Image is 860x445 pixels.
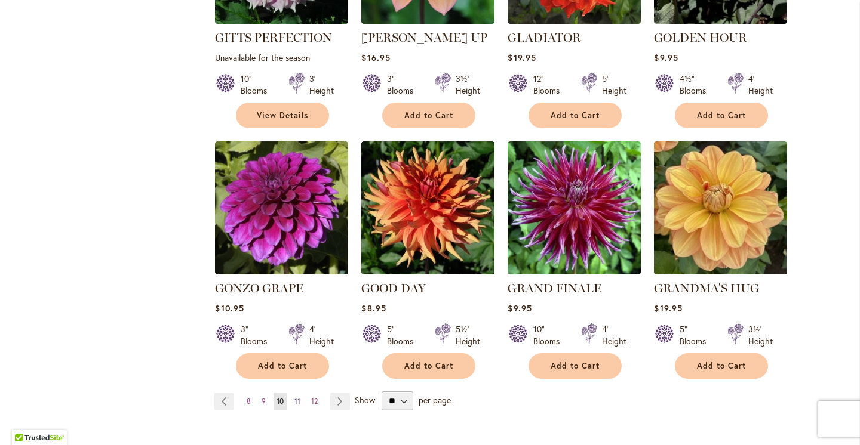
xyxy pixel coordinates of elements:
div: 4' Height [602,323,626,347]
a: [PERSON_NAME] UP [361,30,487,45]
img: Grand Finale [508,141,641,274]
div: 5" Blooms [387,323,420,347]
a: GOOD DAY [361,265,494,277]
a: 11 [291,393,303,410]
div: 3½' Height [456,73,480,97]
a: GOOD DAY [361,281,426,295]
a: GONZO GRAPE [215,265,348,277]
a: GRANDMA'S HUG [654,265,787,277]
div: 4' Height [309,323,334,347]
a: GITTS PERFECTION [215,30,332,45]
p: Unavailable for the season [215,52,348,63]
span: 10 [277,397,284,406]
span: Add to Cart [258,361,307,371]
a: GITTY UP [361,15,494,26]
img: GONZO GRAPE [215,141,348,274]
a: 8 [244,393,254,410]
span: Add to Cart [551,110,600,120]
a: GRAND FINALE [508,281,601,295]
button: Add to Cart [382,103,475,128]
span: Add to Cart [404,361,453,371]
img: GRANDMA'S HUG [654,141,787,274]
span: $19.95 [508,52,536,63]
iframe: Launch Accessibility Center [9,403,42,436]
span: 11 [294,397,300,406]
div: 3' Height [309,73,334,97]
button: Add to Cart [529,103,622,128]
a: 9 [259,393,269,410]
a: GONZO GRAPE [215,281,303,295]
span: $10.95 [215,302,244,314]
div: 3" Blooms [387,73,420,97]
div: 3" Blooms [241,323,274,347]
div: 5' Height [602,73,626,97]
a: GLADIATOR [508,30,581,45]
a: GITTS PERFECTION [215,15,348,26]
a: Grand Finale [508,265,641,277]
button: Add to Cart [236,353,329,379]
span: Add to Cart [697,110,746,120]
a: Golden Hour [654,15,787,26]
a: 12 [308,393,321,410]
span: Add to Cart [551,361,600,371]
span: $19.95 [654,302,682,314]
span: 9 [262,397,266,406]
button: Add to Cart [675,353,768,379]
span: $16.95 [361,52,390,63]
span: $8.95 [361,302,386,314]
span: 12 [311,397,318,406]
span: $9.95 [508,302,532,314]
button: Add to Cart [675,103,768,128]
div: 10" Blooms [241,73,274,97]
span: per page [419,394,451,406]
div: 5½' Height [456,323,480,347]
span: Add to Cart [404,110,453,120]
button: Add to Cart [529,353,622,379]
div: 4' Height [748,73,773,97]
span: Add to Cart [697,361,746,371]
span: Show [355,394,375,406]
div: 10" Blooms [533,323,567,347]
a: View Details [236,103,329,128]
button: Add to Cart [382,353,475,379]
img: GOOD DAY [361,141,494,274]
div: 5" Blooms [680,323,713,347]
div: 3½' Height [748,323,773,347]
a: GOLDEN HOUR [654,30,747,45]
span: View Details [257,110,308,120]
a: Gladiator [508,15,641,26]
span: 8 [247,397,251,406]
span: $9.95 [654,52,678,63]
div: 12" Blooms [533,73,567,97]
a: GRANDMA'S HUG [654,281,759,295]
div: 4½" Blooms [680,73,713,97]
